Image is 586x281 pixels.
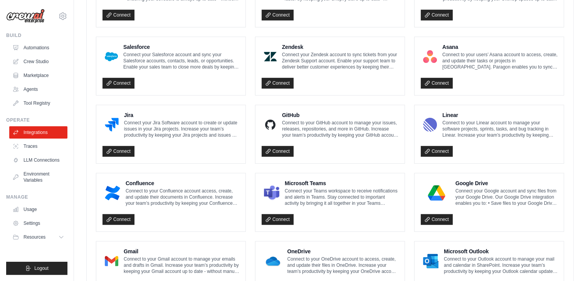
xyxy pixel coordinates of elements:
a: Agents [9,83,67,95]
img: Microsoft Outlook Logo [423,253,438,269]
img: Jira Logo [105,117,119,132]
img: Linear Logo [423,117,437,132]
a: Connect [262,78,294,89]
h4: Gmail [124,248,239,255]
a: Environment Variables [9,168,67,186]
h4: Salesforce [123,43,239,51]
a: Traces [9,140,67,152]
h4: Confluence [126,179,239,187]
a: Usage [9,203,67,216]
img: Logo [6,9,45,23]
h4: Linear [442,111,557,119]
div: Operate [6,117,67,123]
h4: Google Drive [455,179,557,187]
p: Connect your Zendesk account to sync tickets from your Zendesk Support account. Enable your suppo... [282,52,398,70]
a: Connect [421,78,453,89]
a: Connect [262,10,294,20]
a: Connect [421,146,453,157]
a: LLM Connections [9,154,67,166]
h4: Microsoft Outlook [444,248,557,255]
img: Microsoft Teams Logo [264,185,279,201]
a: Connect [421,10,453,20]
p: Connect to your GitHub account to manage your issues, releases, repositories, and more in GitHub.... [282,120,398,138]
h4: Microsoft Teams [285,179,398,187]
a: Tool Registry [9,97,67,109]
h4: Zendesk [282,43,398,51]
button: Logout [6,262,67,275]
h4: Asana [442,43,557,51]
p: Connect your Teams workspace to receive notifications and alerts in Teams. Stay connected to impo... [285,188,398,206]
img: Google Drive Logo [423,185,450,201]
a: Connect [102,214,134,225]
a: Integrations [9,126,67,139]
a: Connect [262,214,294,225]
p: Connect to your Gmail account to manage your emails and drafts in Gmail. Increase your team’s pro... [124,256,239,274]
img: Zendesk Logo [264,49,277,64]
img: Asana Logo [423,49,437,64]
p: Connect to your users’ Asana account to access, create, and update their tasks or projects in [GE... [442,52,557,70]
span: Resources [24,234,45,240]
span: Logout [34,265,49,271]
a: Crew Studio [9,55,67,68]
p: Connect to your OneDrive account to access, create, and update their files in OneDrive. Increase ... [287,256,399,274]
button: Resources [9,231,67,243]
a: Connect [102,78,134,89]
p: Connect your Salesforce account and sync your Salesforce accounts, contacts, leads, or opportunit... [123,52,239,70]
p: Connect to your Confluence account access, create, and update their documents in Confluence. Incr... [126,188,239,206]
p: Connect to your Linear account to manage your software projects, sprints, tasks, and bug tracking... [442,120,557,138]
a: Automations [9,42,67,54]
h4: Jira [124,111,239,119]
img: OneDrive Logo [264,253,282,269]
a: Connect [102,146,134,157]
img: Salesforce Logo [105,49,118,64]
a: Settings [9,217,67,229]
p: Connect to your Outlook account to manage your mail and calendar in SharePoint. Increase your tea... [444,256,557,274]
a: Connect [421,214,453,225]
img: Confluence Logo [105,185,120,201]
a: Connect [262,146,294,157]
h4: OneDrive [287,248,399,255]
a: Connect [102,10,134,20]
p: Connect your Jira Software account to create or update issues in your Jira projects. Increase you... [124,120,239,138]
img: Gmail Logo [105,253,118,269]
div: Manage [6,194,67,200]
p: Connect your Google account and sync files from your Google Drive. Our Google Drive integration e... [455,188,557,206]
div: Build [6,32,67,38]
img: GitHub Logo [264,117,277,132]
a: Marketplace [9,69,67,82]
h4: GitHub [282,111,398,119]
